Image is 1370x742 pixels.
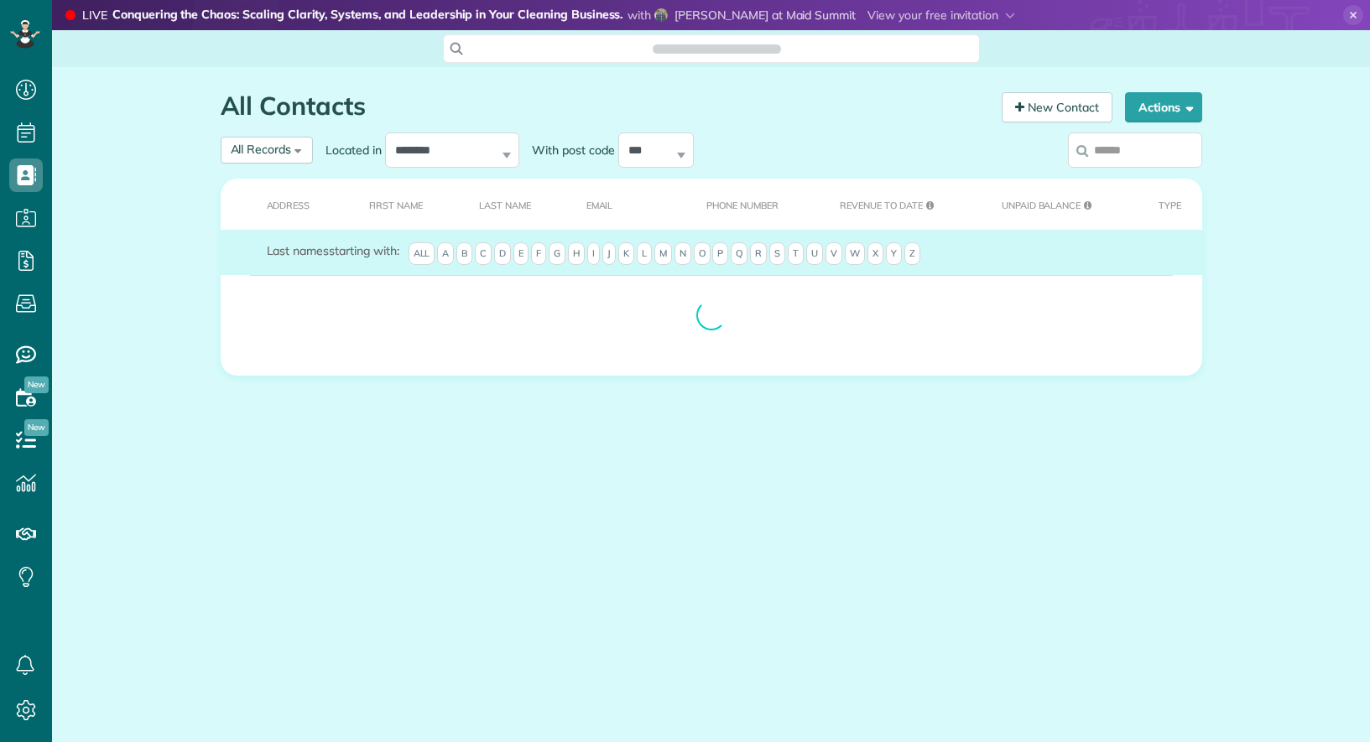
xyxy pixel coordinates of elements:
[654,8,668,22] img: mike-callahan-312aff9392a7ed3f5befeea4d09099ad38ccb41c0d99b558844361c8a030ad45.jpg
[675,8,856,23] span: [PERSON_NAME] at Maid Summit
[437,242,454,266] span: A
[694,242,711,266] span: O
[680,179,814,230] th: Phone number
[867,242,883,266] span: X
[24,376,49,393] span: New
[886,242,902,266] span: Y
[675,242,691,266] span: N
[568,242,585,266] span: H
[602,242,616,266] span: J
[814,179,976,230] th: Revenue to Date
[456,242,472,266] span: B
[654,242,672,266] span: M
[904,242,920,266] span: Z
[826,242,842,266] span: V
[313,142,385,158] label: Located in
[24,419,49,436] span: New
[409,242,435,266] span: All
[976,179,1133,230] th: Unpaid Balance
[587,242,600,266] span: I
[231,142,292,157] span: All Records
[549,242,565,266] span: G
[618,242,634,266] span: K
[531,242,546,266] span: F
[731,242,748,266] span: Q
[112,7,623,24] strong: Conquering the Chaos: Scaling Clarity, Systems, and Leadership in Your Cleaning Business.
[628,8,651,23] span: with
[712,242,728,266] span: P
[845,242,865,266] span: W
[769,242,785,266] span: S
[221,179,343,230] th: Address
[1133,179,1201,230] th: Type
[343,179,453,230] th: First Name
[750,242,767,266] span: R
[453,179,560,230] th: Last Name
[806,242,823,266] span: U
[637,242,652,266] span: L
[669,40,764,57] span: Search ZenMaid…
[560,179,681,230] th: Email
[221,92,989,120] h1: All Contacts
[513,242,529,266] span: E
[267,242,399,259] label: starting with:
[1125,92,1202,122] button: Actions
[475,242,492,266] span: C
[494,242,511,266] span: D
[267,243,330,258] span: Last names
[1002,92,1112,122] a: New Contact
[788,242,804,266] span: T
[519,142,618,158] label: With post code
